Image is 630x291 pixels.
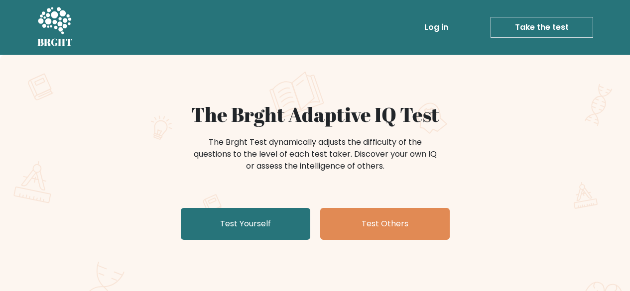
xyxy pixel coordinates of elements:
a: Take the test [491,17,593,38]
div: The Brght Test dynamically adjusts the difficulty of the questions to the level of each test take... [191,136,440,172]
a: Test Others [320,208,450,240]
h5: BRGHT [37,36,73,48]
a: Log in [420,17,452,37]
h1: The Brght Adaptive IQ Test [72,102,558,126]
a: Test Yourself [181,208,310,240]
a: BRGHT [37,4,73,51]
